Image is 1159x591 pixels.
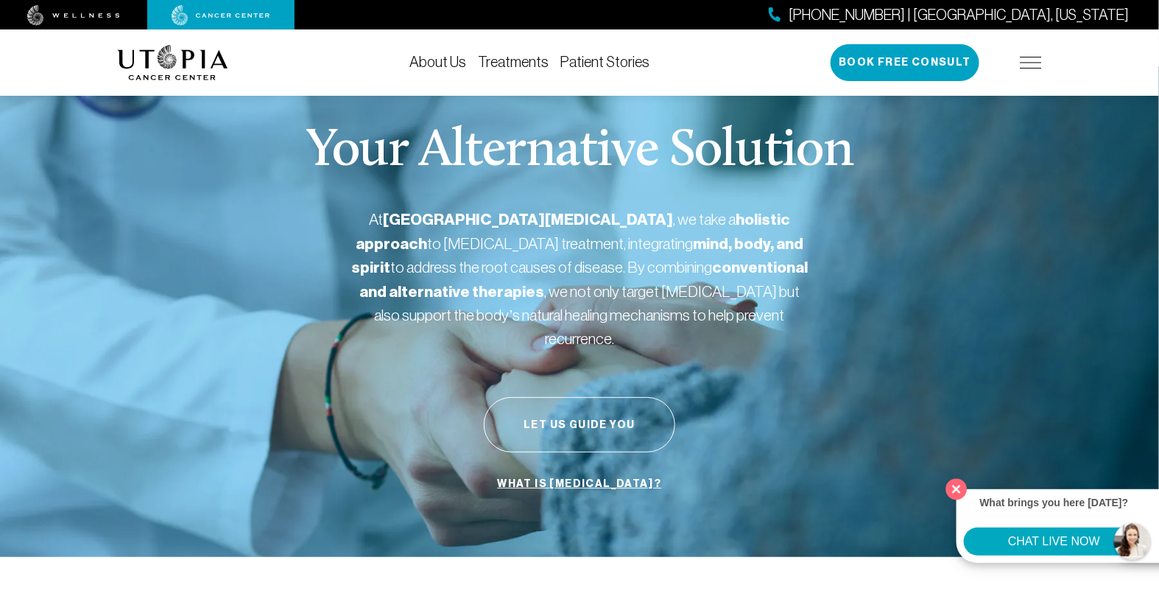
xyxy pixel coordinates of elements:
[484,397,675,452] button: Let Us Guide You
[493,470,665,498] a: What is [MEDICAL_DATA]?
[409,54,466,70] a: About Us
[359,258,808,301] strong: conventional and alternative therapies
[769,4,1130,26] a: [PHONE_NUMBER] | [GEOGRAPHIC_DATA], [US_STATE]
[942,474,972,504] button: Close
[831,44,979,81] button: Book Free Consult
[306,125,853,178] p: Your Alternative Solution
[172,5,270,26] img: cancer center
[980,497,1129,508] strong: What brings you here [DATE]?
[1020,57,1042,69] img: icon-hamburger
[351,208,808,350] p: At , we take a to [MEDICAL_DATA] treatment, integrating to address the root causes of disease. By...
[964,528,1144,556] button: CHAT LIVE NOW
[478,54,549,70] a: Treatments
[560,54,649,70] a: Patient Stories
[117,45,228,80] img: logo
[383,210,673,229] strong: [GEOGRAPHIC_DATA][MEDICAL_DATA]
[27,5,120,26] img: wellness
[789,4,1130,26] span: [PHONE_NUMBER] | [GEOGRAPHIC_DATA], [US_STATE]
[356,210,790,253] strong: holistic approach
